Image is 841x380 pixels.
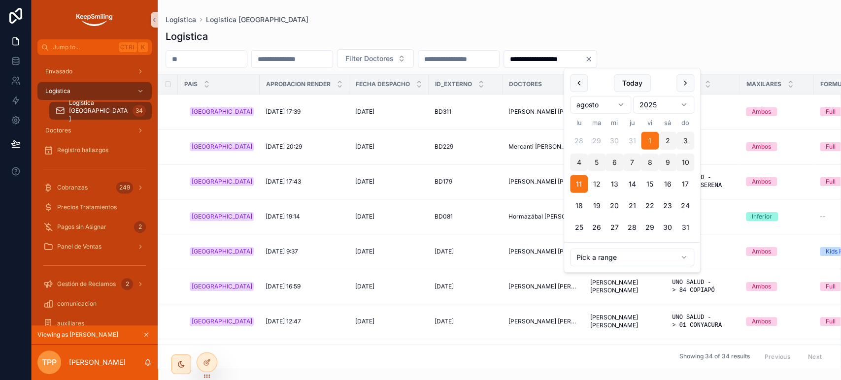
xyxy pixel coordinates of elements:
[355,143,374,151] span: [DATE]
[190,247,254,256] a: [GEOGRAPHIC_DATA]
[266,80,331,88] span: Aprobacion render
[166,15,196,25] span: Logistica
[37,331,118,339] span: Viewing as [PERSON_NAME]
[606,219,623,236] button: miércoles, 27 de agosto de 2025
[623,154,641,171] button: jueves, 7 de agosto de 2025, selected
[75,12,114,28] img: App logo
[435,213,453,221] span: BD081
[679,352,749,360] span: Showing 34 of 34 results
[820,213,826,221] span: --
[508,143,578,151] a: Mercanti [PERSON_NAME] [PERSON_NAME]
[139,43,147,51] span: K
[266,248,298,255] span: [DATE] 9:37
[435,178,452,186] span: BD179
[746,142,808,151] a: Ambos
[676,219,694,236] button: domingo, 31 de agosto de 2025
[585,55,597,63] button: Clear
[606,175,623,193] button: miércoles, 13 de agosto de 2025
[37,122,152,139] a: Doctores
[355,283,423,290] a: [DATE]
[57,146,108,154] span: Registro hallazgos
[37,275,152,293] a: Gestión de Reclamos2
[190,177,254,186] a: [GEOGRAPHIC_DATA]
[623,132,641,150] button: jueves, 31 de julio de 2025
[570,118,694,236] table: agosto 2025
[435,248,454,255] span: [DATE]
[508,178,578,186] span: [PERSON_NAME] [PERSON_NAME] [PERSON_NAME]
[641,219,659,236] button: viernes, 29 de agosto de 2025
[746,282,808,291] a: Ambos
[57,184,88,191] span: Cobranzas
[746,80,781,88] span: Maxilares
[676,132,694,150] button: domingo, 3 de agosto de 2025, selected
[641,175,659,193] button: viernes, 15 de agosto de 2025
[508,317,578,325] span: [PERSON_NAME] [PERSON_NAME] [PERSON_NAME]
[266,143,302,151] span: [DATE] 20:29
[570,154,588,171] button: lunes, 4 de agosto de 2025, selected
[746,107,808,116] a: Ambos
[746,247,808,256] a: Ambos
[266,178,301,186] span: [DATE] 17:43
[588,219,606,236] button: martes, 26 de agosto de 2025
[588,197,606,215] button: martes, 19 de agosto de 2025
[509,80,542,88] span: Doctores
[588,118,606,128] th: martes
[659,175,676,193] button: sábado, 16 de agosto de 2025
[355,108,374,116] span: [DATE]
[826,142,836,151] div: Full
[166,30,208,43] h1: Logistica
[356,80,410,88] span: Fecha despacho
[659,154,676,171] button: sábado, 9 de agosto de 2025, selected
[672,248,734,255] a: --
[57,203,117,211] span: Precios Tratamientos
[746,177,808,186] a: Ambos
[192,177,252,186] div: [GEOGRAPHIC_DATA]
[826,107,836,116] div: Full
[355,178,423,186] a: [DATE]
[435,283,497,290] a: [DATE]
[752,317,771,326] div: Ambos
[672,279,734,294] a: UNO SALUD -> 84 COPIAPÓ
[659,219,676,236] button: sábado, 30 de agosto de 2025
[570,219,588,236] button: lunes, 25 de agosto de 2025
[69,357,126,367] p: [PERSON_NAME]
[606,154,623,171] button: miércoles, 6 de agosto de 2025, selected
[606,118,623,128] th: miércoles
[192,107,252,116] div: [GEOGRAPHIC_DATA]
[57,223,106,231] span: Pagos sin Asignar
[266,317,301,325] span: [DATE] 12:47
[192,142,252,151] div: [GEOGRAPHIC_DATA]
[190,107,254,116] a: [GEOGRAPHIC_DATA]
[45,67,72,75] span: Envasado
[672,174,734,190] a: UNO SALUD -> 22 LA SERENA
[435,80,472,88] span: Id_externo
[623,219,641,236] button: jueves, 28 de agosto de 2025
[206,15,308,25] a: Logistica [GEOGRAPHIC_DATA]
[57,319,84,327] span: auxiliares
[116,182,133,193] div: 249
[435,178,497,186] a: BD179
[266,283,343,290] a: [DATE] 16:59
[266,317,343,325] a: [DATE] 12:47
[37,82,152,100] a: Logistica
[266,283,301,290] span: [DATE] 16:59
[590,314,660,329] span: [PERSON_NAME] [PERSON_NAME]
[266,108,343,116] a: [DATE] 17:39
[672,213,734,221] a: --
[435,108,451,116] span: BD311
[508,283,578,290] span: [PERSON_NAME] [PERSON_NAME]
[355,248,374,255] span: [DATE]
[676,154,694,171] button: domingo, 10 de agosto de 2025, selected
[508,213,578,221] a: Hormazábal [PERSON_NAME] [PERSON_NAME]
[570,197,588,215] button: lunes, 18 de agosto de 2025
[133,105,146,117] div: 34
[826,177,836,186] div: Full
[37,179,152,196] a: Cobranzas249
[641,132,659,150] button: viernes, 1 de agosto de 2025, selected
[752,107,771,116] div: Ambos
[676,197,694,215] button: domingo, 24 de agosto de 2025
[266,178,343,186] a: [DATE] 17:43
[45,127,71,134] span: Doctores
[435,283,454,290] span: [DATE]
